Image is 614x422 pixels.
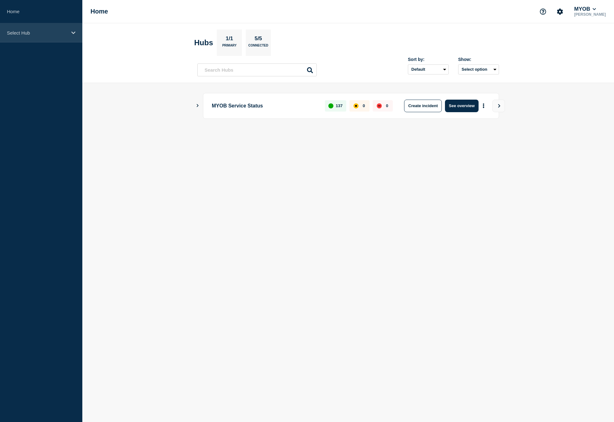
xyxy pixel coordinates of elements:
[252,36,265,44] p: 5/5
[386,103,388,108] p: 0
[492,100,505,112] button: View
[7,30,67,36] p: Select Hub
[458,64,499,74] button: Select option
[354,103,359,108] div: affected
[408,57,449,62] div: Sort by:
[480,100,488,112] button: More actions
[328,103,333,108] div: up
[223,36,236,44] p: 1/1
[458,57,499,62] div: Show:
[536,5,550,18] button: Support
[404,100,442,112] button: Create incident
[194,38,213,47] h2: Hubs
[445,100,478,112] button: See overview
[222,44,237,50] p: Primary
[408,64,449,74] select: Sort by
[553,5,567,18] button: Account settings
[573,12,607,17] p: [PERSON_NAME]
[197,63,317,76] input: Search Hubs
[363,103,365,108] p: 0
[212,100,318,112] p: MYOB Service Status
[336,103,343,108] p: 137
[377,103,382,108] div: down
[196,103,199,108] button: Show Connected Hubs
[573,6,597,12] button: MYOB
[90,8,108,15] h1: Home
[248,44,268,50] p: Connected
